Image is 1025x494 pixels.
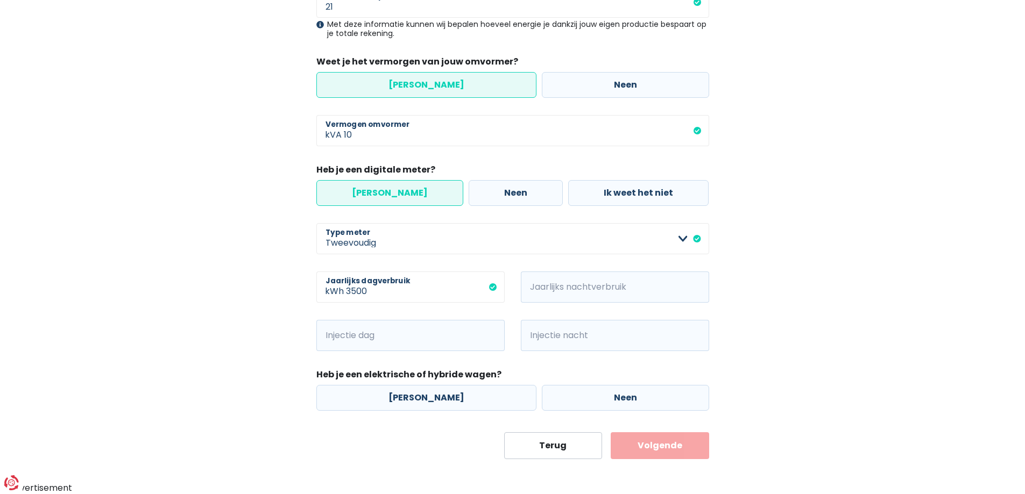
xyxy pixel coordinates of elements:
[316,163,709,180] legend: Heb je een digitale meter?
[542,72,709,98] label: Neen
[469,180,563,206] label: Neen
[316,368,709,385] legend: Heb je een elektrische of hybride wagen?
[316,115,344,146] span: kVA
[316,55,709,72] legend: Weet je het vermorgen van jouw omvormer?
[316,20,709,38] div: Met deze informatie kunnen wij bepalen hoeveel energie je dankzij jouw eigen productie bespaart o...
[521,271,550,303] span: kWh
[316,180,463,206] label: [PERSON_NAME]
[611,432,709,459] button: Volgende
[316,72,536,98] label: [PERSON_NAME]
[568,180,709,206] label: Ik weet het niet
[504,432,603,459] button: Terug
[521,320,550,351] span: kWh
[316,320,346,351] span: kWh
[542,385,709,411] label: Neen
[316,271,346,303] span: kWh
[316,385,536,411] label: [PERSON_NAME]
